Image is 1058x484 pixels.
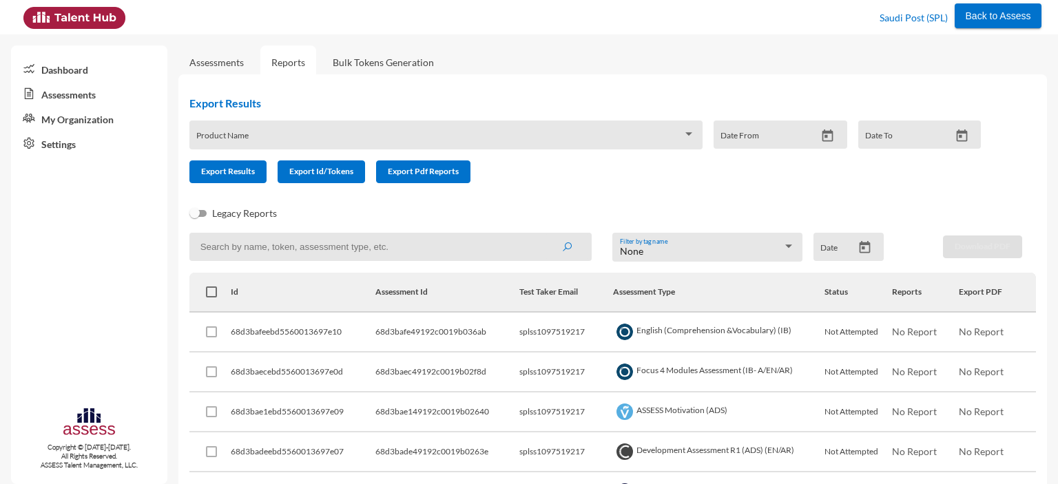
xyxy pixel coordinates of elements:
[824,392,892,432] td: Not Attempted
[959,326,1004,337] span: No Report
[959,366,1004,377] span: No Report
[892,326,937,337] span: No Report
[959,406,1004,417] span: No Report
[966,10,1031,21] span: Back to Assess
[620,245,643,257] span: None
[62,406,116,440] img: assesscompany-logo.png
[613,313,824,353] td: English (Comprehension &Vocabulary) (IB)
[613,353,824,392] td: Focus 4 Modules Assessment (IB- A/EN/AR)
[955,7,1042,22] a: Back to Assess
[519,273,612,313] th: Test Taker Email
[289,166,353,176] span: Export Id/Tokens
[880,7,948,29] p: Saudi Post (SPL)
[892,445,937,457] span: No Report
[189,233,592,261] input: Search by name, token, assessment type, etc.
[11,131,167,156] a: Settings
[231,313,375,353] td: 68d3bafeebd5560013697e10
[853,240,877,255] button: Open calendar
[375,392,519,432] td: 68d3bae149192c0019b02640
[816,129,840,143] button: Open calendar
[824,273,892,313] th: Status
[260,45,316,79] a: Reports
[231,392,375,432] td: 68d3bae1ebd5560013697e09
[519,392,612,432] td: splss1097519217
[943,235,1022,258] button: Download PDF
[231,353,375,392] td: 68d3baecebd5560013697e0d
[959,273,1036,313] th: Export PDF
[892,366,937,377] span: No Report
[955,241,1010,251] span: Download PDF
[613,392,824,432] td: ASSESS Motivation (ADS)
[11,81,167,106] a: Assessments
[189,96,992,109] h2: Export Results
[375,353,519,392] td: 68d3baec49192c0019b02f8d
[11,106,167,131] a: My Organization
[231,432,375,472] td: 68d3badeebd5560013697e07
[959,445,1004,457] span: No Report
[201,166,255,176] span: Export Results
[613,432,824,472] td: Development Assessment R1 (ADS) (EN/AR)
[892,273,960,313] th: Reports
[322,45,445,79] a: Bulk Tokens Generation
[519,353,612,392] td: splss1097519217
[375,273,519,313] th: Assessment Id
[278,160,365,183] button: Export Id/Tokens
[613,273,824,313] th: Assessment Type
[955,3,1042,28] button: Back to Assess
[189,160,267,183] button: Export Results
[388,166,459,176] span: Export Pdf Reports
[231,273,375,313] th: Id
[189,56,244,68] a: Assessments
[892,406,937,417] span: No Report
[375,432,519,472] td: 68d3bade49192c0019b0263e
[11,56,167,81] a: Dashboard
[376,160,470,183] button: Export Pdf Reports
[824,432,892,472] td: Not Attempted
[375,313,519,353] td: 68d3bafe49192c0019b036ab
[519,313,612,353] td: splss1097519217
[11,443,167,470] p: Copyright © [DATE]-[DATE]. All Rights Reserved. ASSESS Talent Management, LLC.
[519,432,612,472] td: splss1097519217
[212,205,277,222] span: Legacy Reports
[824,313,892,353] td: Not Attempted
[950,129,974,143] button: Open calendar
[824,353,892,392] td: Not Attempted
